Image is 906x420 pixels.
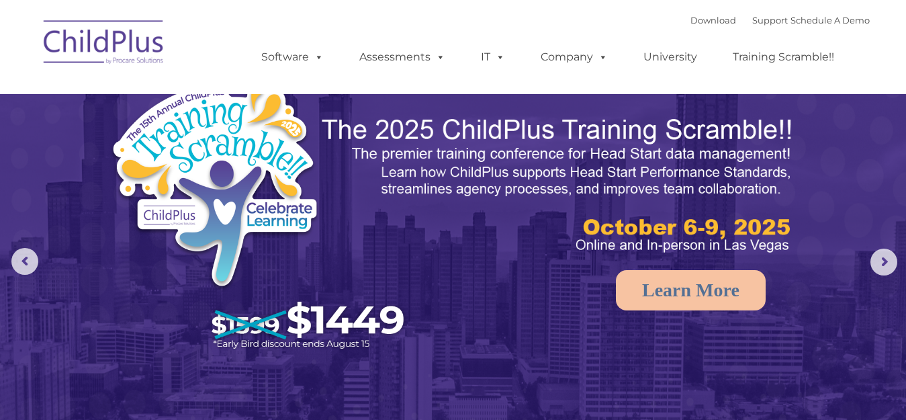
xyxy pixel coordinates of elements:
[690,15,736,26] a: Download
[346,44,459,71] a: Assessments
[690,15,870,26] font: |
[616,270,766,310] a: Learn More
[467,44,518,71] a: IT
[719,44,848,71] a: Training Scramble!!
[630,44,711,71] a: University
[248,44,337,71] a: Software
[790,15,870,26] a: Schedule A Demo
[752,15,788,26] a: Support
[527,44,621,71] a: Company
[37,11,171,78] img: ChildPlus by Procare Solutions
